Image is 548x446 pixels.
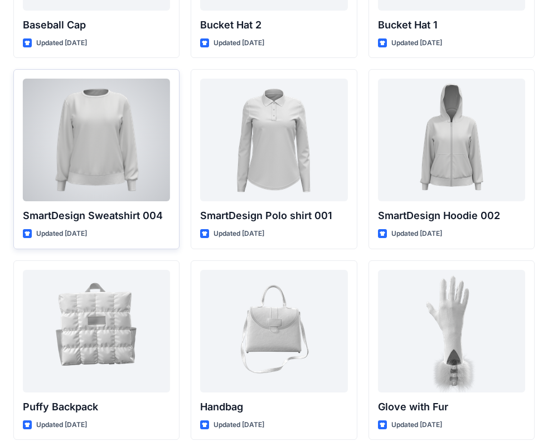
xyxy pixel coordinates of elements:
[36,419,87,431] p: Updated [DATE]
[23,17,170,33] p: Baseball Cap
[391,419,442,431] p: Updated [DATE]
[23,399,170,415] p: Puffy Backpack
[391,228,442,240] p: Updated [DATE]
[23,208,170,224] p: SmartDesign Sweatshirt 004
[391,37,442,49] p: Updated [DATE]
[23,79,170,201] a: SmartDesign Sweatshirt 004
[200,17,347,33] p: Bucket Hat 2
[36,37,87,49] p: Updated [DATE]
[378,270,525,392] a: Glove with Fur
[214,419,264,431] p: Updated [DATE]
[214,37,264,49] p: Updated [DATE]
[378,17,525,33] p: Bucket Hat 1
[214,228,264,240] p: Updated [DATE]
[200,270,347,392] a: Handbag
[378,399,525,415] p: Glove with Fur
[200,399,347,415] p: Handbag
[378,79,525,201] a: SmartDesign Hoodie 002
[200,79,347,201] a: SmartDesign Polo shirt 001
[36,228,87,240] p: Updated [DATE]
[378,208,525,224] p: SmartDesign Hoodie 002
[200,208,347,224] p: SmartDesign Polo shirt 001
[23,270,170,392] a: Puffy Backpack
